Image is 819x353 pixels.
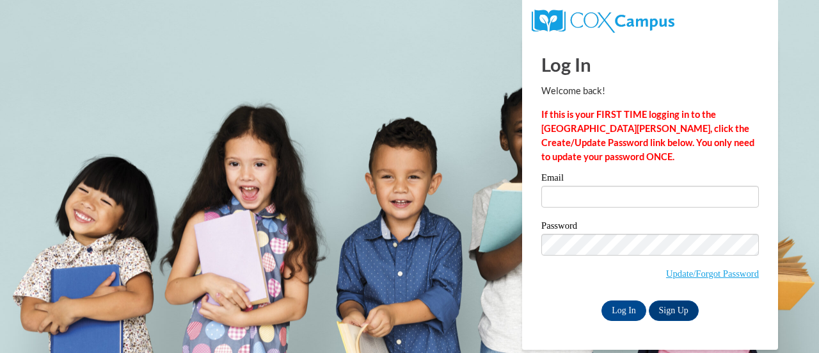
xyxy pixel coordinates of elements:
h1: Log In [541,51,759,78]
label: Email [541,173,759,186]
label: Password [541,221,759,234]
img: COX Campus [532,10,674,33]
strong: If this is your FIRST TIME logging in to the [GEOGRAPHIC_DATA][PERSON_NAME], click the Create/Upd... [541,109,754,162]
a: Update/Forgot Password [666,268,759,279]
p: Welcome back! [541,84,759,98]
input: Log In [601,300,646,321]
a: COX Campus [532,15,674,26]
a: Sign Up [649,300,699,321]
